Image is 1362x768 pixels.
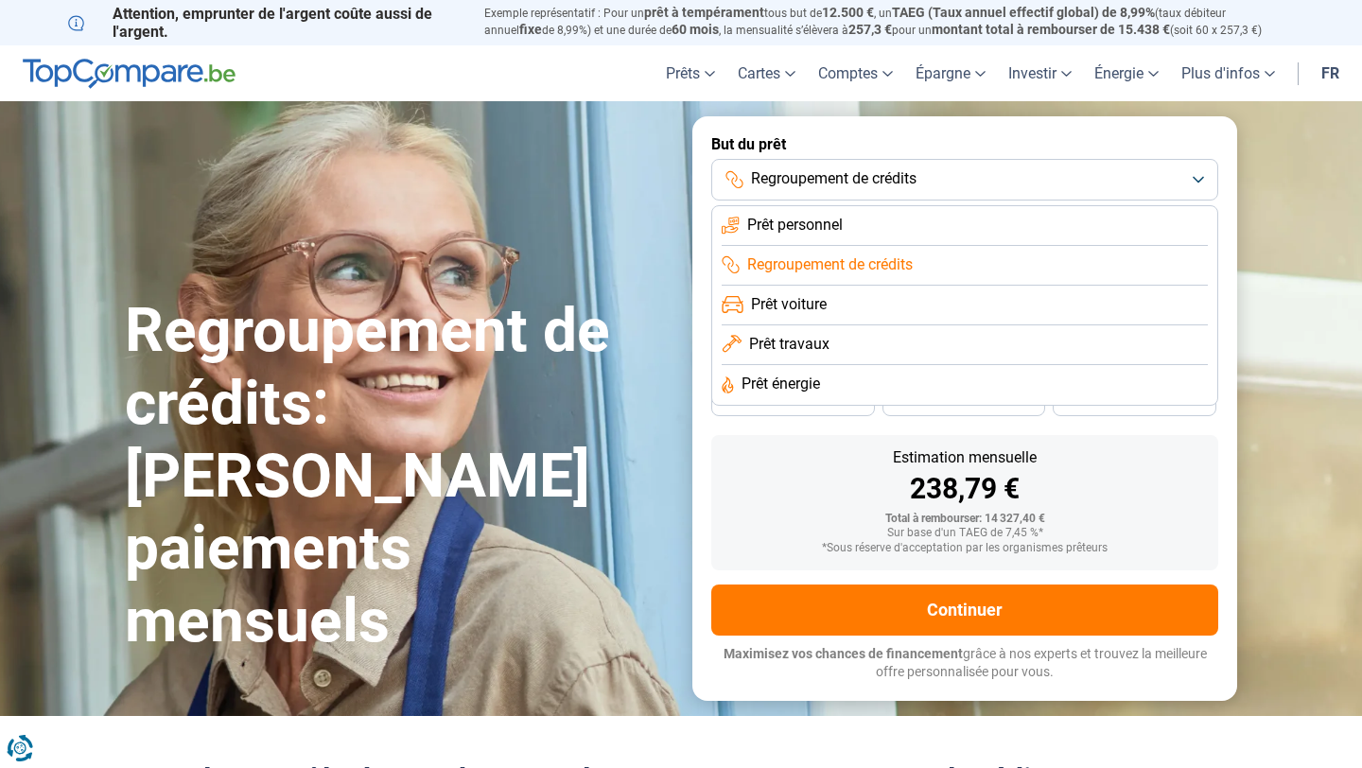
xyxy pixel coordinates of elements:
[772,396,813,408] span: 36 mois
[807,45,904,101] a: Comptes
[125,295,670,658] h1: Regroupement de crédits: [PERSON_NAME] paiements mensuels
[711,585,1218,636] button: Continuer
[726,45,807,101] a: Cartes
[724,646,963,661] span: Maximisez vos chances de financement
[751,168,917,189] span: Regroupement de crédits
[726,513,1203,526] div: Total à rembourser: 14 327,40 €
[932,22,1170,37] span: montant total à rembourser de 15.438 €
[747,254,913,275] span: Regroupement de crédits
[726,450,1203,465] div: Estimation mensuelle
[997,45,1083,101] a: Investir
[519,22,542,37] span: fixe
[904,45,997,101] a: Épargne
[1083,45,1170,101] a: Énergie
[644,5,764,20] span: prêt à tempérament
[1114,396,1156,408] span: 24 mois
[655,45,726,101] a: Prêts
[711,135,1218,153] label: But du prêt
[23,59,236,89] img: TopCompare
[484,5,1294,39] p: Exemple représentatif : Pour un tous but de , un (taux débiteur annuel de 8,99%) et une durée de ...
[1170,45,1286,101] a: Plus d'infos
[848,22,892,37] span: 257,3 €
[892,5,1155,20] span: TAEG (Taux annuel effectif global) de 8,99%
[726,475,1203,503] div: 238,79 €
[726,527,1203,540] div: Sur base d'un TAEG de 7,45 %*
[742,374,820,394] span: Prêt énergie
[672,22,719,37] span: 60 mois
[822,5,874,20] span: 12.500 €
[749,334,829,355] span: Prêt travaux
[726,542,1203,555] div: *Sous réserve d'acceptation par les organismes prêteurs
[68,5,462,41] p: Attention, emprunter de l'argent coûte aussi de l'argent.
[751,294,827,315] span: Prêt voiture
[747,215,843,236] span: Prêt personnel
[943,396,985,408] span: 30 mois
[711,645,1218,682] p: grâce à nos experts et trouvez la meilleure offre personnalisée pour vous.
[1310,45,1351,101] a: fr
[711,159,1218,201] button: Regroupement de crédits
